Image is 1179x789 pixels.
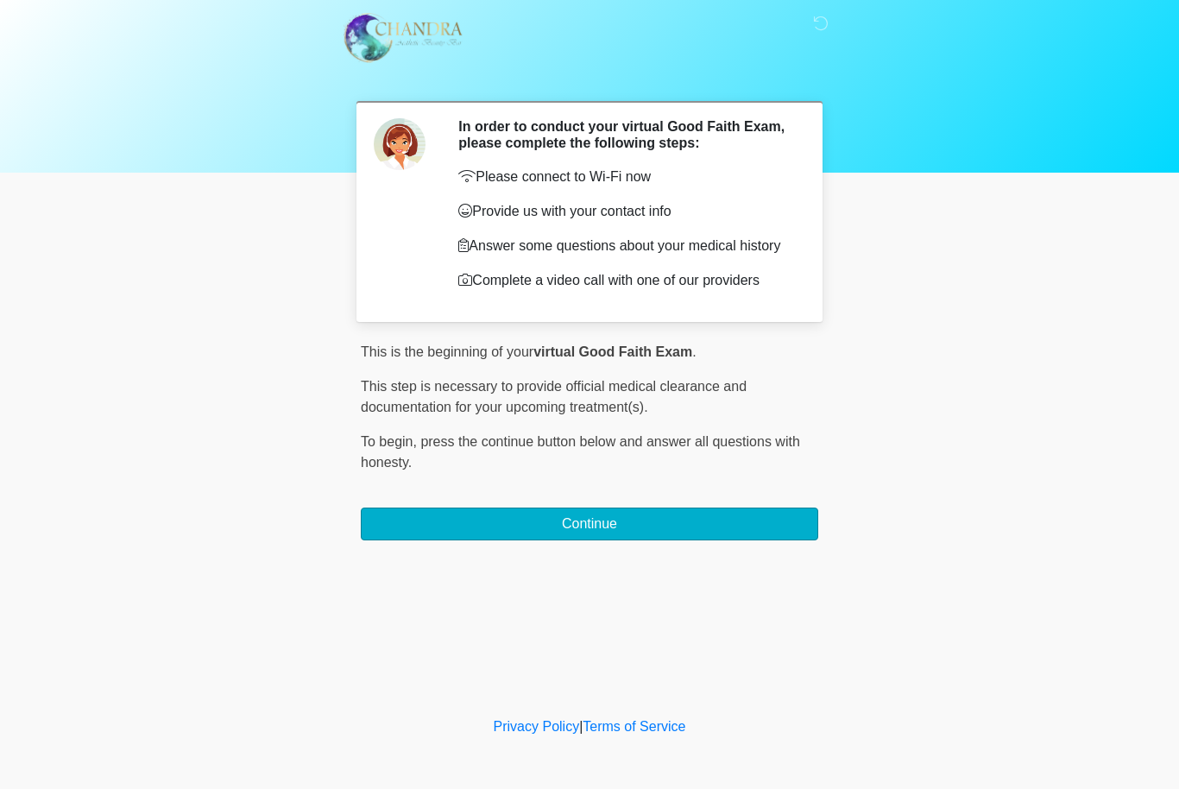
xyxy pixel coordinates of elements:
[533,344,692,359] strong: virtual Good Faith Exam
[458,118,792,151] h2: In order to conduct your virtual Good Faith Exam, please complete the following steps:
[344,13,463,63] img: Chandra Aesthetic Beauty Bar Logo
[579,719,583,734] a: |
[494,719,580,734] a: Privacy Policy
[583,719,685,734] a: Terms of Service
[374,118,426,170] img: Agent Avatar
[361,434,420,449] span: To begin,
[361,508,818,540] button: Continue
[692,344,696,359] span: .
[361,434,800,470] span: press the continue button below and answer all questions with honesty.
[458,201,792,222] p: Provide us with your contact info
[361,379,747,414] span: This step is necessary to provide official medical clearance and documentation for your upcoming ...
[458,270,792,291] p: Complete a video call with one of our providers
[458,236,792,256] p: Answer some questions about your medical history
[361,344,533,359] span: This is the beginning of your
[348,62,831,94] h1: ‎ ‎
[458,167,792,187] p: Please connect to Wi-Fi now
